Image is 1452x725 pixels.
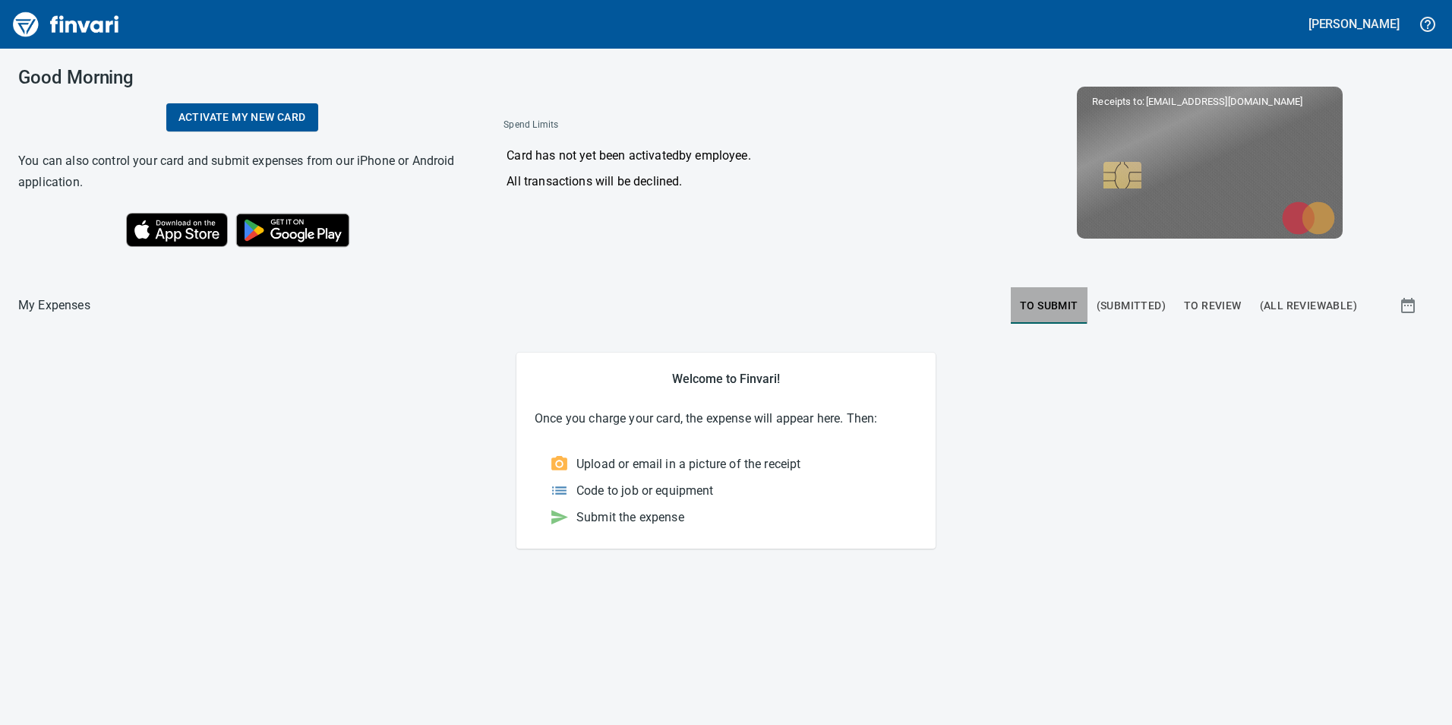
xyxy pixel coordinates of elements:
a: Activate my new card [166,103,318,131]
p: Submit the expense [576,508,684,527]
span: (Submitted) [1097,296,1166,315]
button: [PERSON_NAME] [1305,12,1403,36]
img: Get it on Google Play [228,205,358,255]
nav: breadcrumb [18,296,90,315]
span: Spend Limits [503,118,752,133]
span: Activate my new card [178,108,306,127]
h5: [PERSON_NAME] [1308,16,1400,32]
h6: You can also control your card and submit expenses from our iPhone or Android application. [18,150,466,193]
span: [EMAIL_ADDRESS][DOMAIN_NAME] [1144,94,1304,109]
img: Download on the App Store [126,213,228,247]
span: (All Reviewable) [1260,296,1357,315]
h5: Welcome to Finvari! [535,371,917,387]
p: Once you charge your card, the expense will appear here. Then: [535,410,917,428]
p: Upload or email in a picture of the receipt [576,455,800,473]
p: All transactions will be declined. [507,173,948,191]
button: Show transactions within a particular date range [1385,287,1434,324]
p: Card has not yet been activated by employee . [507,147,948,165]
span: To Submit [1020,296,1078,315]
img: Finvari [9,6,123,43]
h3: Good Morning [18,67,466,88]
img: mastercard.svg [1274,194,1343,242]
span: To Review [1184,296,1242,315]
p: Receipts to: [1092,94,1327,109]
p: My Expenses [18,296,90,315]
p: Code to job or equipment [576,482,714,500]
